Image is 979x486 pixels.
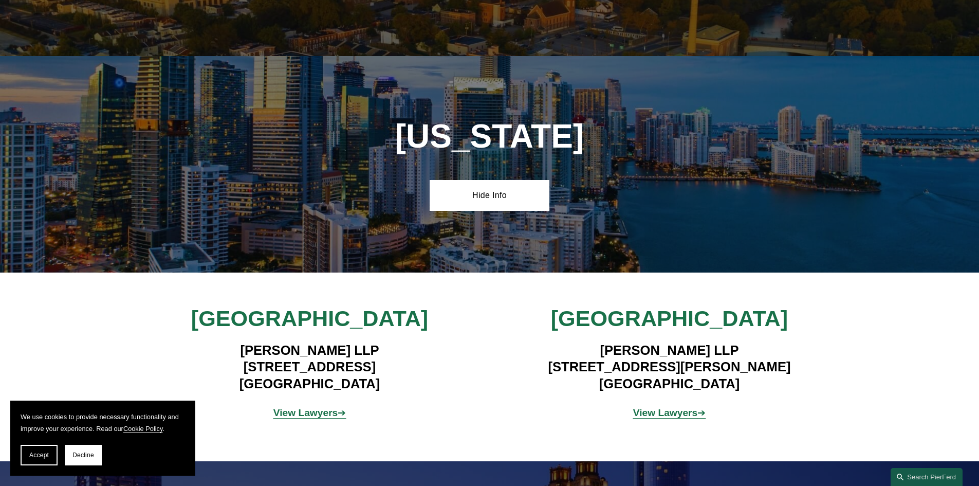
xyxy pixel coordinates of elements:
[370,118,609,155] h1: [US_STATE]
[21,411,185,435] p: We use cookies to provide necessary functionality and improve your experience. Read our .
[29,452,49,459] span: Accept
[551,306,788,331] span: [GEOGRAPHIC_DATA]
[633,407,706,418] span: ➔
[21,445,58,465] button: Accept
[633,407,706,418] a: View Lawyers➔
[273,407,338,418] strong: View Lawyers
[191,306,428,331] span: [GEOGRAPHIC_DATA]
[633,407,698,418] strong: View Lawyers
[520,342,819,392] h4: [PERSON_NAME] LLP [STREET_ADDRESS][PERSON_NAME] [GEOGRAPHIC_DATA]
[72,452,94,459] span: Decline
[160,342,459,392] h4: [PERSON_NAME] LLP [STREET_ADDRESS] [GEOGRAPHIC_DATA]
[10,401,195,476] section: Cookie banner
[273,407,346,418] span: ➔
[430,180,549,211] a: Hide Info
[65,445,102,465] button: Decline
[891,468,963,486] a: Search this site
[123,425,163,433] a: Cookie Policy
[273,407,346,418] a: View Lawyers➔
